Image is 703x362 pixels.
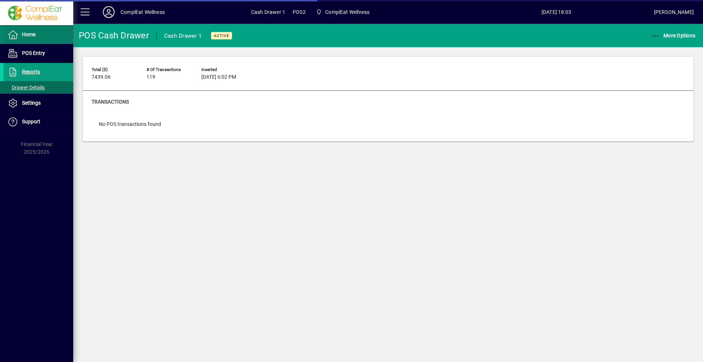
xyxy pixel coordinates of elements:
[97,5,120,19] button: Profile
[22,119,40,124] span: Support
[293,6,306,18] span: POS2
[92,113,168,135] div: No POS transactions found
[325,6,369,18] span: ComplEat Wellness
[251,6,285,18] span: Cash Drawer 1
[92,74,111,80] span: 7439.06
[22,50,45,56] span: POS Entry
[201,74,236,80] span: [DATE] 6:02 PM
[4,94,73,112] a: Settings
[4,81,73,94] a: Drawer Details
[22,69,40,75] span: Reports
[7,85,45,90] span: Drawer Details
[22,100,41,106] span: Settings
[92,99,129,105] span: Transactions
[146,67,190,72] span: # of Transactions
[4,113,73,131] a: Support
[651,33,696,38] span: More Options
[313,5,372,19] span: ComplEat Wellness
[654,6,694,18] div: [PERSON_NAME]
[4,26,73,44] a: Home
[120,6,165,18] div: ComplEat Wellness
[649,29,698,42] button: More Options
[214,33,229,38] span: Active
[146,74,155,80] span: 119
[201,67,245,72] span: Inserted
[22,31,36,37] span: Home
[4,44,73,63] a: POS Entry
[79,30,149,41] div: POS Cash Drawer
[92,67,135,72] span: Total ($)
[164,30,202,42] div: Cash Drawer 1
[459,6,654,18] span: [DATE] 18:03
